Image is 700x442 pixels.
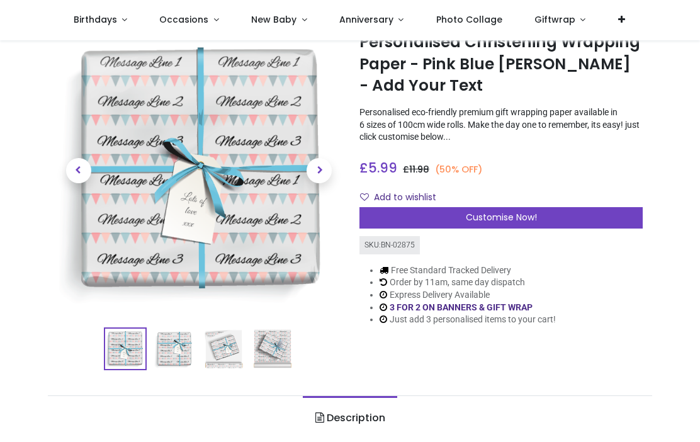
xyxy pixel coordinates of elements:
[380,264,556,277] li: Free Standard Tracked Delivery
[380,314,556,326] li: Just add 3 personalised items to your cart!
[359,187,447,208] button: Add to wishlistAdd to wishlist
[66,158,91,183] span: Previous
[159,13,208,26] span: Occasions
[368,159,397,177] span: 5.99
[339,13,393,26] span: Anniversary
[105,329,145,369] img: Personalised Christening Wrapping Paper - Pink Blue Bunting - Add Your Text
[436,13,502,26] span: Photo Collage
[380,289,556,302] li: Express Delivery Available
[298,72,341,270] a: Next
[154,329,195,369] img: BN-02875-02
[251,13,296,26] span: New Baby
[380,276,556,289] li: Order by 11am, same day dispatch
[359,31,643,96] h1: Personalised Christening Wrapping Paper - Pink Blue [PERSON_NAME] - Add Your Text
[359,236,420,254] div: SKU: BN-02875
[307,158,332,183] span: Next
[403,163,429,176] span: £
[57,29,341,312] img: Personalised Christening Wrapping Paper - Pink Blue Bunting - Add Your Text
[303,396,397,440] a: Description
[466,211,537,224] span: Customise Now!
[435,163,483,176] small: (50% OFF)
[409,163,429,176] span: 11.98
[390,302,533,312] a: 3 FOR 2 ON BANNERS & GIFT WRAP
[359,106,643,144] p: Personalised eco-friendly premium gift wrapping paper available in 6 sizes of 100cm wide rolls. M...
[74,13,117,26] span: Birthdays
[534,13,575,26] span: Giftwrap
[252,329,293,369] img: BN-02875-04
[360,193,369,201] i: Add to wishlist
[57,72,100,270] a: Previous
[203,329,244,369] img: BN-02875-03
[359,159,397,177] span: £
